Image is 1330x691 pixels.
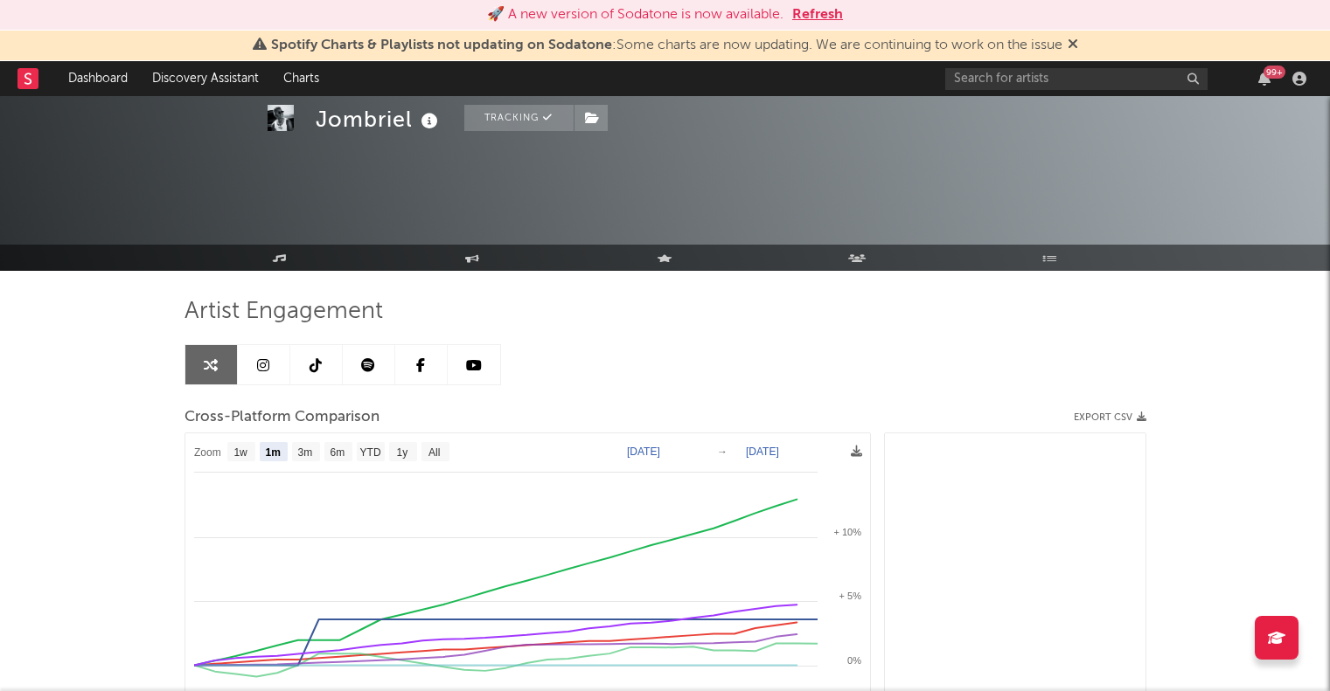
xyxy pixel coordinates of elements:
text: → [717,446,728,458]
a: Discovery Assistant [140,61,271,96]
button: Export CSV [1074,412,1146,423]
text: 6m [330,446,345,459]
span: Artist Engagement [185,301,383,322]
div: 🚀 A new version of Sodatone is now available. [487,4,783,25]
span: : Some charts are now updating. We are continuing to work on the issue [271,38,1062,52]
text: 1w [233,446,247,459]
input: Search for artists [945,68,1208,90]
text: 1y [396,446,407,459]
div: 99 + [1264,66,1285,79]
text: YTD [359,446,380,459]
text: + 10% [833,527,861,537]
text: [DATE] [746,446,779,458]
span: Spotify Charts & Playlists not updating on Sodatone [271,38,612,52]
div: Jombriel [316,105,442,134]
text: 1m [265,446,280,459]
a: Dashboard [56,61,140,96]
text: [DATE] [627,446,660,458]
button: Refresh [792,4,843,25]
text: 3m [297,446,312,459]
text: Zoom [194,446,221,459]
span: Dismiss [1068,38,1078,52]
text: All [428,446,439,459]
text: 0% [847,655,861,666]
button: Tracking [464,105,574,131]
a: Charts [271,61,331,96]
button: 99+ [1258,72,1271,86]
text: + 5% [839,591,861,601]
span: Cross-Platform Comparison [185,407,380,428]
